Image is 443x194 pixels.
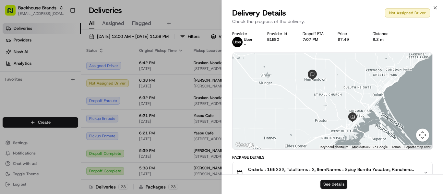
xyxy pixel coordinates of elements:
[244,37,253,42] span: Uber
[6,6,19,19] img: Nash
[404,145,430,149] a: Report a map error
[320,180,347,189] button: See details
[248,173,418,179] span: $28.74
[232,37,243,47] img: uber-new-logo.jpeg
[391,145,401,149] a: Terms (opens in new tab)
[232,8,286,18] span: Delivery Details
[29,62,106,68] div: Start new chat
[13,118,18,123] img: 1736555255976-a54dd68f-1ca7-489b-9aae-adbdc363a1c4
[234,141,256,149] img: Google
[6,62,18,74] img: 1736555255976-a54dd68f-1ca7-489b-9aae-adbdc363a1c4
[267,37,279,42] button: B1E80
[4,142,52,154] a: 📗Knowledge Base
[373,37,397,42] div: 8.2 mi
[338,37,362,42] div: $7.49
[232,31,257,36] div: Provider
[303,37,327,42] div: 7:07 PM
[248,166,418,173] span: OrderId : 166232, TotalItems : 2, ItemNames : Spicy Burrito Yucatan, Ranchero Cheese Steak
[20,118,53,123] span: [PERSON_NAME]
[6,84,43,89] div: Past conversations
[46,146,78,151] a: Powered byPylon
[50,100,63,106] span: [DATE]
[46,100,49,106] span: •
[232,155,433,160] div: Package Details
[416,129,429,142] button: Map camera controls
[57,118,71,123] span: [DATE]
[303,31,327,36] div: Dropoff ETA
[320,145,348,149] button: Keyboard shortcuts
[6,94,17,105] img: FDD Support
[14,62,25,74] img: 9188753566659_6852d8bf1fb38e338040_72.png
[6,112,17,122] img: Asif Zaman Khan
[232,18,433,25] p: Check the progress of the delivery.
[373,31,397,36] div: Distance
[65,146,78,151] span: Pylon
[338,31,362,36] div: Price
[17,42,107,49] input: Clear
[29,68,89,74] div: We're available if you need us!
[244,42,246,47] span: -
[352,145,388,149] span: Map data ©2025 Google
[54,118,56,123] span: •
[101,83,118,91] button: See all
[20,100,45,106] span: FDD Support
[6,26,118,36] p: Welcome 👋
[267,31,292,36] div: Provider Id
[110,64,118,72] button: Start new chat
[234,141,256,149] a: Open this area in Google Maps (opens a new window)
[233,162,432,183] button: OrderId : 166232, TotalItems : 2, ItemNames : Spicy Burrito Yucatan, Ranchero Cheese Steak$28.74
[52,142,107,154] a: 💻API Documentation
